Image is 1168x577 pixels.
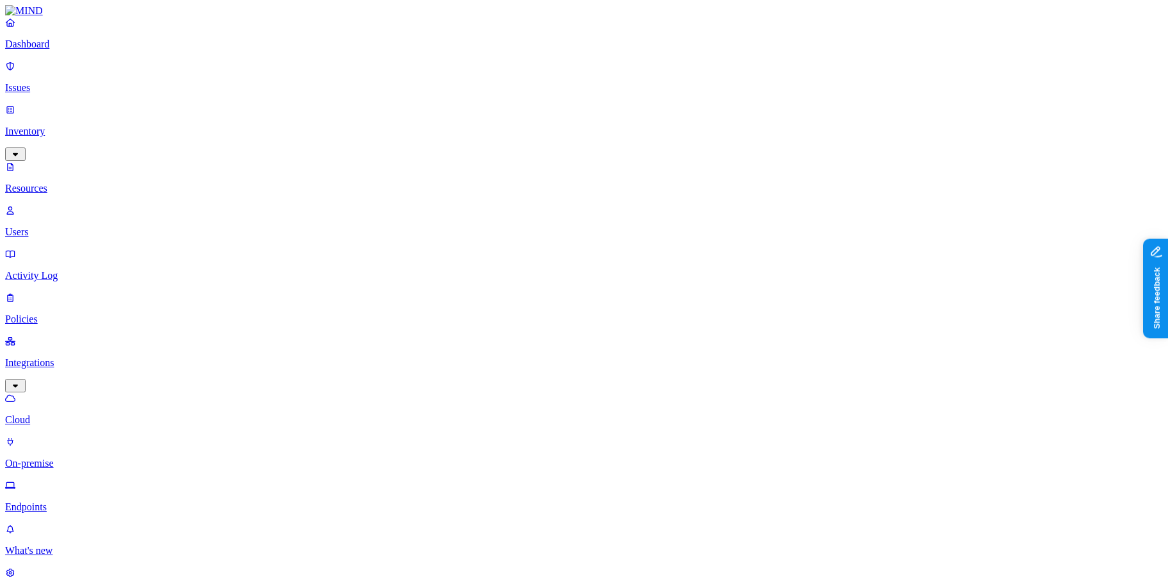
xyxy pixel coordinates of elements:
p: Endpoints [5,501,1163,513]
a: Integrations [5,335,1163,390]
a: Endpoints [5,480,1163,513]
p: Issues [5,82,1163,94]
p: Dashboard [5,38,1163,50]
p: Integrations [5,357,1163,369]
a: Resources [5,161,1163,194]
a: MIND [5,5,1163,17]
img: MIND [5,5,43,17]
p: Activity Log [5,270,1163,281]
a: Dashboard [5,17,1163,50]
p: Resources [5,183,1163,194]
a: On-premise [5,436,1163,469]
p: Cloud [5,414,1163,426]
p: On-premise [5,458,1163,469]
p: Inventory [5,126,1163,137]
a: Cloud [5,392,1163,426]
a: Issues [5,60,1163,94]
a: Users [5,205,1163,238]
a: Activity Log [5,248,1163,281]
p: Users [5,226,1163,238]
a: Policies [5,292,1163,325]
p: What's new [5,545,1163,556]
a: Inventory [5,104,1163,159]
p: Policies [5,314,1163,325]
a: What's new [5,523,1163,556]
